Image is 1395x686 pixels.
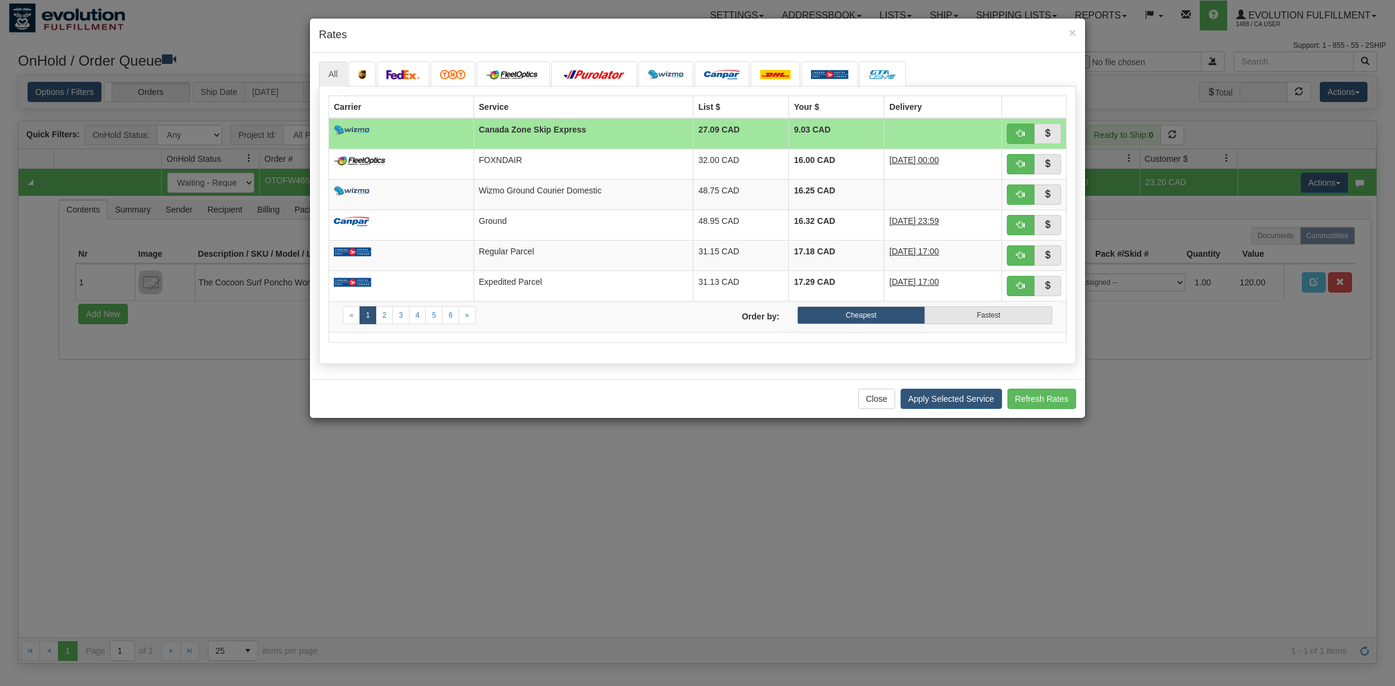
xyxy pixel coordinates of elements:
img: CarrierLogo_10191.png [869,70,896,79]
td: 16.32 CAD [789,210,884,240]
label: Order by: [697,306,788,322]
th: List $ [693,96,789,118]
img: tnt.png [440,70,466,79]
img: wizmo.png [648,70,684,79]
th: Delivery [884,96,1002,118]
td: 48.95 CAD [693,210,789,240]
td: 9.03 CAD [789,118,884,149]
img: purolator.png [561,70,628,79]
img: ups.png [358,70,367,79]
td: 16.00 CAD [789,149,884,179]
td: Canada Zone Skip Express [474,118,693,149]
img: FedEx.png [386,70,420,79]
th: Carrier [329,96,474,118]
span: [DATE] 17:00 [889,277,939,287]
th: Your $ [789,96,884,118]
td: 2 Days [884,149,1002,179]
a: 1 [359,306,377,324]
td: 27.09 CAD [693,118,789,149]
button: Close [858,389,895,409]
img: wizmo.png [334,186,370,196]
td: Expedited Parcel [474,270,693,301]
td: 32.00 CAD [693,149,789,179]
label: Fastest [925,306,1052,324]
span: × [1069,26,1076,39]
iframe: chat widget [1368,282,1394,404]
label: Cheapest [797,306,924,324]
h4: Rates [319,27,1076,43]
span: [DATE] 17:00 [889,247,939,256]
td: 17.29 CAD [789,270,884,301]
img: dhl.png [760,70,791,79]
button: Apply Selected Service [901,389,1002,409]
th: Service [474,96,693,118]
img: campar.png [704,70,740,79]
button: Close [1069,26,1076,39]
a: Next [459,306,476,324]
td: Regular Parcel [474,240,693,270]
td: Wizmo Ground Courier Domestic [474,179,693,210]
span: » [465,311,469,319]
td: FOXNDAIR [474,149,693,179]
a: 6 [442,306,459,324]
button: Refresh Rates [1007,389,1076,409]
td: 48.75 CAD [693,179,789,210]
a: All [319,61,348,87]
td: 7 Days [884,240,1002,270]
img: Canada_post.png [334,247,371,257]
a: 2 [376,306,393,324]
td: 4 Days [884,270,1002,301]
a: 5 [425,306,443,324]
td: 16.25 CAD [789,179,884,210]
a: 3 [392,306,410,324]
img: Canada_post.png [811,70,849,79]
img: wizmo.png [334,125,370,135]
td: 31.13 CAD [693,270,789,301]
span: [DATE] 00:00 [889,155,939,165]
td: 31.15 CAD [693,240,789,270]
img: Canada_post.png [334,278,371,287]
span: « [349,311,354,319]
td: 17.18 CAD [789,240,884,270]
td: 5 Days [884,210,1002,240]
img: CarrierLogo_10182.png [486,70,540,79]
span: [DATE] 23:59 [889,216,939,226]
img: campar.png [334,217,370,226]
a: 4 [409,306,426,324]
img: CarrierLogo_10182.png [334,156,388,165]
a: Previous [343,306,360,324]
td: Ground [474,210,693,240]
